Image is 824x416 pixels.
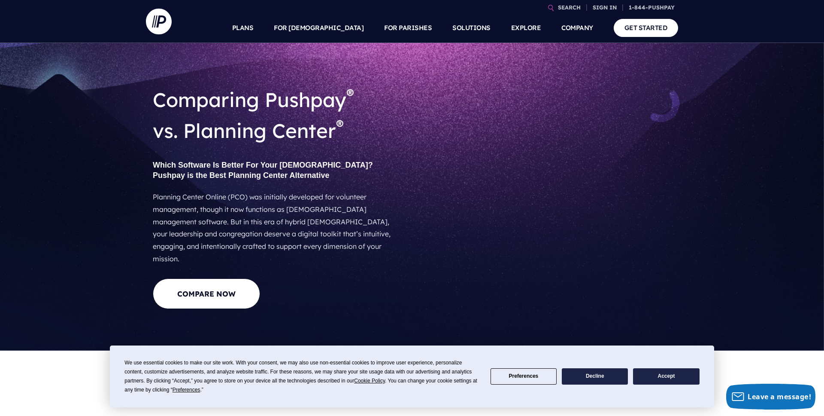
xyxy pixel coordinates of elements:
button: Leave a message! [726,384,815,410]
a: PLANS [232,13,254,43]
span: Preferences [173,387,200,393]
a: EXPLORE [511,13,541,43]
a: COMPANY [561,13,593,43]
strong: Which Software Is Better For Your [DEMOGRAPHIC_DATA]? Pushpay is the Best Planning Center Alterna... [153,161,373,180]
a: FOR [DEMOGRAPHIC_DATA] [274,13,364,43]
iframe: Why Pushpay? Adventure Church - PCO [418,118,672,260]
span: Leave a message! [748,392,811,401]
h1: Comparing Pushpay vs. Planning Center [153,77,392,153]
div: Vidyard media player [418,118,672,260]
a: FOR PARISHES [384,13,432,43]
span: Cookie Policy [354,378,385,384]
button: Accept [633,368,699,385]
sup: ® [346,85,354,104]
button: Decline [562,368,628,385]
p: Planning Center Online (PCO) was initially developed for volunteer management, though it now func... [153,187,392,269]
sup: ® [336,116,343,135]
a: GET STARTED [614,19,679,37]
a: SOLUTIONS [452,13,491,43]
button: Preferences [491,368,557,385]
div: Cookie Consent Prompt [110,346,714,407]
a: Compare Now [153,278,260,309]
div: We use essential cookies to make our site work. With your consent, we may also use non-essential ... [124,358,480,395]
